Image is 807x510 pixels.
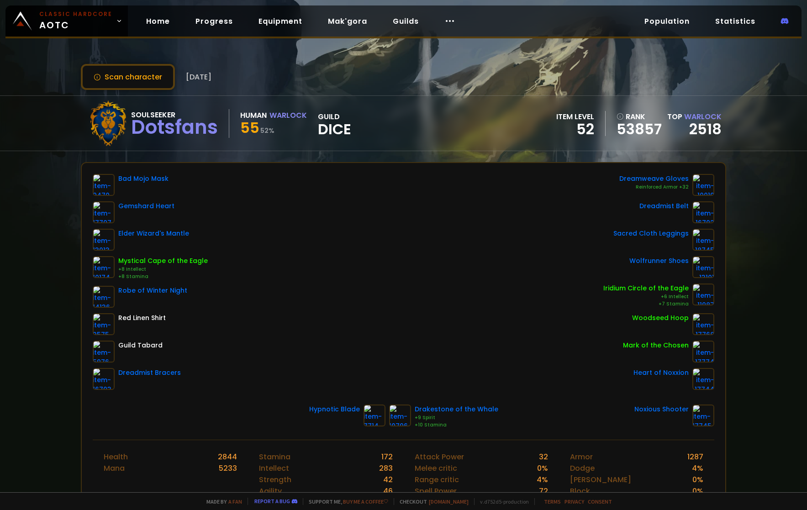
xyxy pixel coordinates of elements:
[318,122,351,136] span: Dice
[93,368,115,390] img: item-16703
[93,174,115,196] img: item-9470
[556,111,594,122] div: item level
[564,498,584,505] a: Privacy
[570,451,593,463] div: Armor
[603,293,689,300] div: +6 Intellect
[383,485,393,497] div: 46
[118,273,208,280] div: +8 Stamina
[603,300,689,308] div: +7 Stamina
[692,405,714,426] img: item-17745
[118,201,174,211] div: Gemshard Heart
[539,485,548,497] div: 72
[603,284,689,293] div: Iridium Circle of the Eagle
[708,12,763,31] a: Statistics
[118,313,166,323] div: Red Linen Shirt
[201,498,242,505] span: Made by
[93,201,115,223] img: item-17707
[39,10,112,18] small: Classic Hardcore
[93,341,115,363] img: item-5976
[415,463,457,474] div: Melee critic
[93,286,115,308] img: item-14136
[93,313,115,335] img: item-2575
[692,474,703,485] div: 0 %
[259,463,289,474] div: Intellect
[633,368,689,378] div: Heart of Noxxion
[118,174,169,184] div: Bad Mojo Mask
[118,256,208,266] div: Mystical Cape of the Eagle
[93,256,115,278] img: item-10174
[259,485,282,497] div: Agility
[259,451,290,463] div: Stamina
[379,463,393,474] div: 283
[383,474,393,485] div: 42
[692,463,703,474] div: 4 %
[260,126,274,135] small: 52 %
[118,266,208,273] div: +8 Intellect
[318,111,351,136] div: guild
[240,117,259,138] span: 55
[188,12,240,31] a: Progress
[692,313,714,335] img: item-17768
[632,313,689,323] div: Woodseed Hoop
[692,284,714,305] img: item-11987
[381,451,393,463] div: 172
[539,451,548,463] div: 32
[364,405,385,426] img: item-7714
[613,229,689,238] div: Sacred Cloth Leggings
[629,256,689,266] div: Wolfrunner Shoes
[309,405,360,414] div: Hypnotic Blade
[394,498,469,505] span: Checkout
[692,368,714,390] img: item-17744
[118,229,189,238] div: Elder Wizard's Mantle
[218,451,237,463] div: 2844
[415,421,498,429] div: +10 Stamina
[692,174,714,196] img: item-10019
[617,111,662,122] div: rank
[415,405,498,414] div: Drakestone of the Whale
[139,12,177,31] a: Home
[684,111,722,122] span: Warlock
[104,451,128,463] div: Health
[619,174,689,184] div: Dreamweave Gloves
[619,184,689,191] div: Reinforced Armor +32
[219,463,237,474] div: 5233
[415,414,498,421] div: +9 Spirit
[186,71,211,83] span: [DATE]
[259,474,291,485] div: Strength
[588,498,612,505] a: Consent
[415,474,459,485] div: Range critic
[637,12,697,31] a: Population
[131,109,218,121] div: Soulseeker
[321,12,374,31] a: Mak'gora
[537,463,548,474] div: 0 %
[93,229,115,251] img: item-13013
[303,498,388,505] span: Support me,
[269,110,307,121] div: Warlock
[556,122,594,136] div: 52
[118,368,181,378] div: Dreadmist Bracers
[692,485,703,497] div: 0 %
[692,201,714,223] img: item-16702
[429,498,469,505] a: [DOMAIN_NAME]
[537,474,548,485] div: 4 %
[228,498,242,505] a: a fan
[692,229,714,251] img: item-18745
[131,121,218,134] div: Dotsfans
[570,463,595,474] div: Dodge
[415,485,457,497] div: Spell Power
[385,12,426,31] a: Guilds
[343,498,388,505] a: Buy me a coffee
[570,485,590,497] div: Block
[251,12,310,31] a: Equipment
[39,10,112,32] span: AOTC
[617,122,662,136] a: 53857
[623,341,689,350] div: Mark of the Chosen
[667,111,722,122] div: Top
[689,119,722,139] a: 2518
[118,286,187,295] div: Robe of Winter Night
[5,5,128,37] a: Classic HardcoreAOTC
[474,498,529,505] span: v. d752d5 - production
[415,451,464,463] div: Attack Power
[118,341,163,350] div: Guild Tabard
[240,110,267,121] div: Human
